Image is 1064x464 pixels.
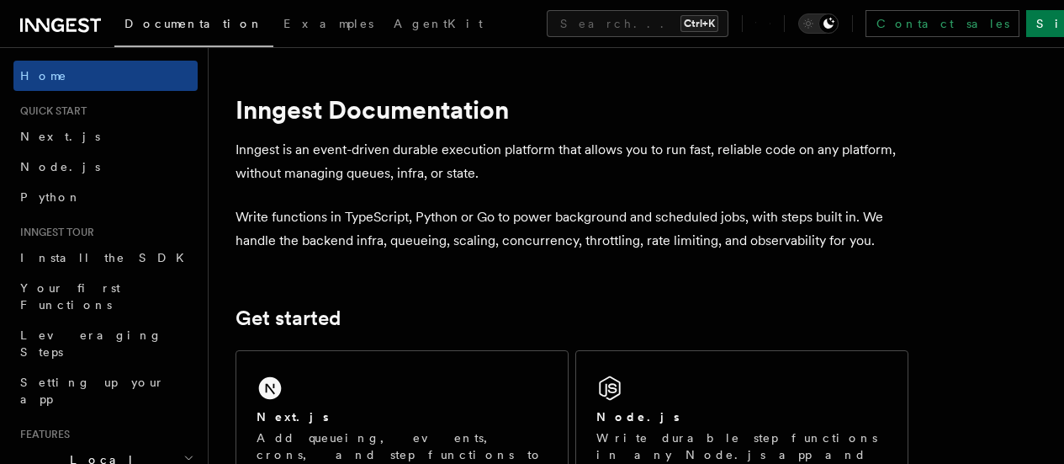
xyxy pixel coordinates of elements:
kbd: Ctrl+K [680,15,718,32]
span: Inngest tour [13,226,94,239]
span: Leveraging Steps [20,328,162,359]
a: Get started [236,307,341,330]
a: Install the SDK [13,243,198,273]
span: Python [20,190,82,204]
a: AgentKit [384,5,493,45]
button: Search...Ctrl+K [547,10,728,37]
span: Your first Functions [20,281,120,312]
span: Next.js [20,130,100,143]
a: Python [13,182,198,212]
a: Leveraging Steps [13,320,198,367]
span: Features [13,428,70,441]
h2: Node.js [596,408,680,425]
span: Examples [283,17,373,30]
button: Toggle dark mode [798,13,839,34]
span: Documentation [124,17,263,30]
span: Home [20,67,67,84]
a: Setting up your app [13,367,198,414]
span: Node.js [20,160,100,173]
a: Home [13,61,198,91]
a: Documentation [114,5,273,47]
h1: Inngest Documentation [236,94,908,125]
p: Write functions in TypeScript, Python or Go to power background and scheduled jobs, with steps bu... [236,205,908,253]
a: Your first Functions [13,273,198,320]
p: Inngest is an event-driven durable execution platform that allows you to run fast, reliable code ... [236,138,908,185]
h2: Next.js [257,408,329,425]
span: Quick start [13,104,87,118]
span: Setting up your app [20,376,165,406]
a: Next.js [13,121,198,152]
span: Install the SDK [20,251,194,264]
a: Contact sales [865,10,1019,37]
a: Examples [273,5,384,45]
a: Node.js [13,152,198,182]
span: AgentKit [394,17,483,30]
